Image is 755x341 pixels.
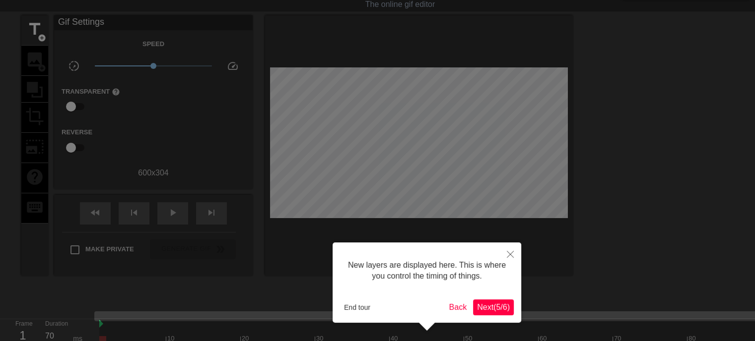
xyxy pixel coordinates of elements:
[473,299,514,315] button: Next
[477,303,510,311] span: Next ( 5 / 6 )
[445,299,471,315] button: Back
[499,242,521,265] button: Close
[340,300,374,315] button: End tour
[340,250,514,292] div: New layers are displayed here. This is where you control the timing of things.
